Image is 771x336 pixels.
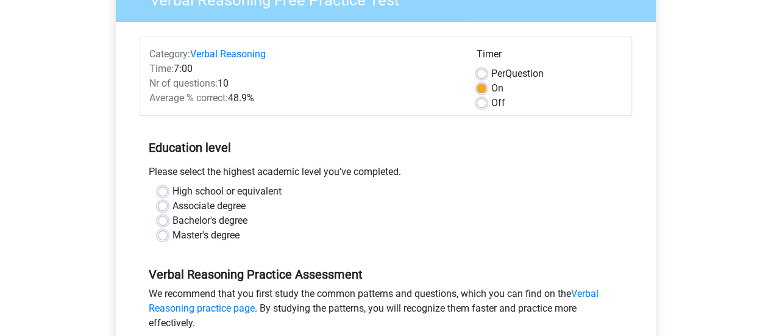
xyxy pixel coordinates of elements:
label: Master's degree [172,228,240,243]
h5: Education level [149,135,623,160]
div: We recommend that you first study the common patterns and questions, which you can find on the . ... [140,287,632,335]
label: Bachelor's degree [172,213,247,228]
span: Per [491,68,505,79]
div: Please select the highest academic level you’ve completed. [140,165,632,184]
div: 7:00 [140,62,467,76]
label: Associate degree [172,199,246,213]
label: High school or equivalent [172,184,282,199]
span: Time: [149,63,174,74]
span: Nr of questions: [149,77,218,89]
label: On [491,81,503,96]
h5: Verbal Reasoning Practice Assessment [149,267,623,282]
a: Verbal Reasoning [190,48,266,60]
label: Off [491,96,505,110]
div: Timer [477,47,622,66]
span: Category: [149,48,190,60]
div: 48.9% [140,91,467,105]
div: 10 [140,76,467,91]
span: Average % correct: [149,92,228,104]
label: Question [491,66,544,81]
